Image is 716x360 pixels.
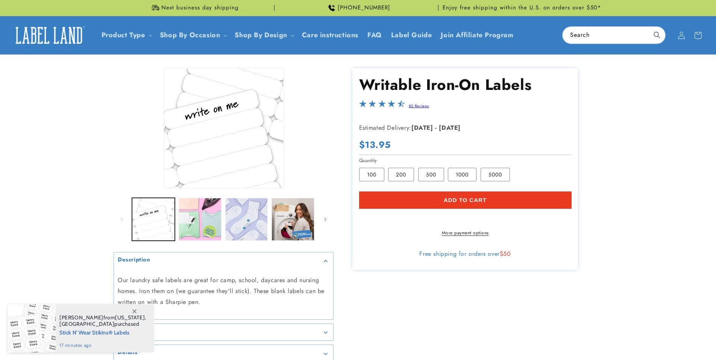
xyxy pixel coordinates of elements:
[59,321,114,327] span: [GEOGRAPHIC_DATA]
[160,31,220,39] span: Shop By Occasion
[118,256,150,264] h2: Description
[235,30,287,40] a: Shop By Design
[59,314,103,321] span: [PERSON_NAME]
[359,191,572,209] button: Add to cart
[359,229,572,236] a: More payment options
[230,26,297,44] summary: Shop By Design
[115,314,145,321] span: [US_STATE]
[411,123,433,132] strong: [DATE]
[59,314,146,327] span: from , purchased
[338,4,390,12] span: [PHONE_NUMBER]
[444,197,487,204] span: Add to cart
[359,139,391,150] span: $13.95
[114,324,333,341] summary: Features
[302,31,358,39] span: Care instructions
[97,26,155,44] summary: Product Type
[418,168,444,181] label: 500
[359,75,572,94] h1: Writable Iron-On Labels
[391,31,432,39] span: Label Guide
[118,275,329,307] p: Our laundry safe labels are great for camp, school, daycares and nursing homes. Iron them on (we ...
[9,21,89,50] a: Label Land
[503,249,511,258] span: 50
[359,102,405,111] span: 4.3-star overall rating
[500,249,504,258] span: $
[367,31,382,39] span: FAQ
[443,4,601,12] span: Enjoy free shipping within the U.S. on orders over $50*
[359,123,547,134] p: Estimated Delivery:
[297,26,363,44] a: Care instructions
[225,198,268,241] button: Load image 3 in gallery view
[359,157,378,164] legend: Quantity
[102,30,145,40] a: Product Type
[272,198,314,241] button: Load image 4 in gallery view
[132,198,175,241] button: Load image 1 in gallery view
[448,168,476,181] label: 1000
[11,24,86,47] img: Label Land
[114,211,130,228] button: Slide left
[114,252,333,269] summary: Description
[179,198,221,241] button: Load image 2 in gallery view
[435,123,437,132] strong: -
[387,26,437,44] a: Label Guide
[436,26,518,44] a: Join Affiliate Program
[481,168,510,181] label: 5000
[359,250,572,258] div: Free shipping for orders over
[439,123,461,132] strong: [DATE]
[388,168,414,181] label: 200
[161,4,239,12] span: Next business day shipping
[363,26,387,44] a: FAQ
[317,211,334,228] button: Slide right
[441,31,513,39] span: Join Affiliate Program
[409,103,429,109] a: 80 Reviews
[155,26,231,44] summary: Shop By Occasion
[359,168,384,181] label: 100
[649,27,665,43] button: Search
